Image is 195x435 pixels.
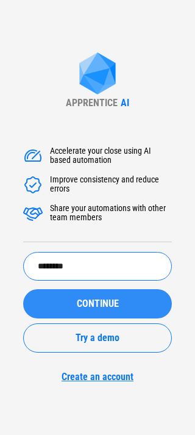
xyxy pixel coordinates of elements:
[76,333,119,343] span: Try a demo
[66,97,118,109] div: APPRENTICE
[77,299,119,309] span: CONTINUE
[23,371,172,383] a: Create an account
[73,52,122,97] img: Apprentice AI
[50,146,172,166] div: Accelerate your close using AI based automation
[121,97,129,109] div: AI
[50,175,172,195] div: Improve consistency and reduce errors
[23,204,43,223] img: Accelerate
[23,146,43,166] img: Accelerate
[50,204,172,223] div: Share your automations with other team members
[23,323,172,353] button: Try a demo
[23,175,43,195] img: Accelerate
[23,289,172,318] button: CONTINUE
